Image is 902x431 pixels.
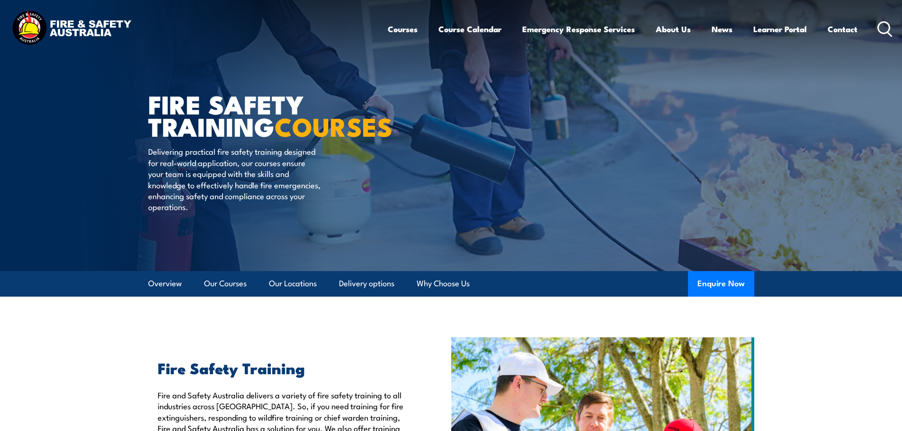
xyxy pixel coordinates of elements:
[712,17,732,42] a: News
[148,146,321,212] p: Delivering practical fire safety training designed for real-world application, our courses ensure...
[275,106,393,145] strong: COURSES
[388,17,418,42] a: Courses
[438,17,501,42] a: Course Calendar
[204,271,247,296] a: Our Courses
[339,271,394,296] a: Delivery options
[417,271,470,296] a: Why Choose Us
[688,271,754,297] button: Enquire Now
[269,271,317,296] a: Our Locations
[148,271,182,296] a: Overview
[753,17,807,42] a: Learner Portal
[158,361,408,374] h2: Fire Safety Training
[522,17,635,42] a: Emergency Response Services
[828,17,857,42] a: Contact
[148,93,382,137] h1: FIRE SAFETY TRAINING
[656,17,691,42] a: About Us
